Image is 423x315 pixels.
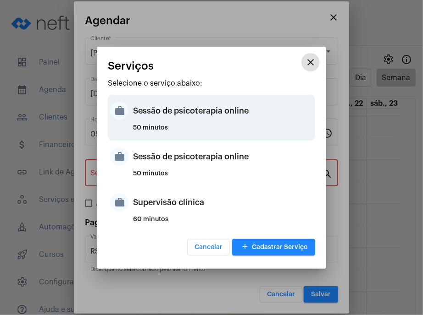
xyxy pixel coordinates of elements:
mat-icon: work [110,193,128,212]
button: Cadastrar Serviço [232,239,315,255]
span: Serviços [108,60,154,72]
div: 50 minutos [133,125,313,138]
span: Cadastrar Serviço [239,244,308,250]
div: 50 minutos [133,170,313,184]
mat-icon: work [110,147,128,166]
mat-icon: add [239,241,250,253]
button: Cancelar [187,239,230,255]
div: Supervisão clínica [133,189,313,216]
div: Sessão de psicoterapia online [133,143,313,170]
mat-icon: close [305,57,316,68]
div: 60 minutos [133,216,313,230]
mat-icon: work [110,102,128,120]
span: Cancelar [195,244,223,250]
p: Selecione o serviço abaixo: [108,79,315,87]
div: Sessão de psicoterapia online [133,97,313,125]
